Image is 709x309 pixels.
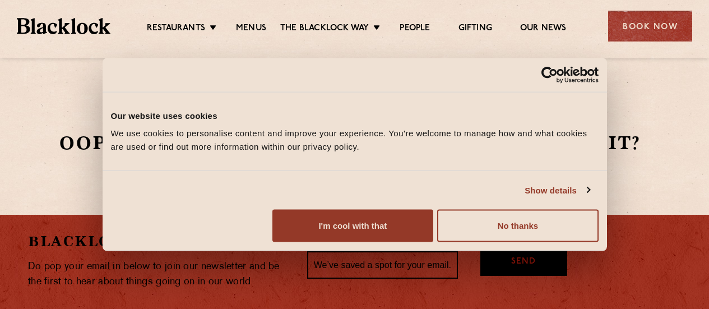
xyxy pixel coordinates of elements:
[28,259,290,289] p: Do pop your email in below to join our newsletter and be the first to hear about things going on ...
[147,23,205,35] a: Restaurants
[111,109,599,122] div: Our website uses cookies
[280,23,369,35] a: The Blacklock Way
[400,23,430,35] a: People
[272,210,433,242] button: I'm cool with that
[458,23,492,35] a: Gifting
[501,66,599,83] a: Usercentrics Cookiebot - opens in a new window
[44,91,657,120] h1: 404 Not Found
[44,164,657,173] p: Please go to our .
[307,251,458,279] input: We’ve saved a spot for your email...
[511,256,536,269] span: Send
[525,183,590,197] a: Show details
[236,23,266,35] a: Menus
[520,23,567,35] a: Our News
[608,11,692,41] div: Book Now
[44,132,657,154] h2: Oops this is somewhat embarrassing, isn’t it?
[111,127,599,154] div: We use cookies to personalise content and improve your experience. You're welcome to manage how a...
[28,232,290,251] h2: Blacklock Newsletter
[437,210,598,242] button: No thanks
[17,18,110,34] img: BL_Textured_Logo-footer-cropped.svg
